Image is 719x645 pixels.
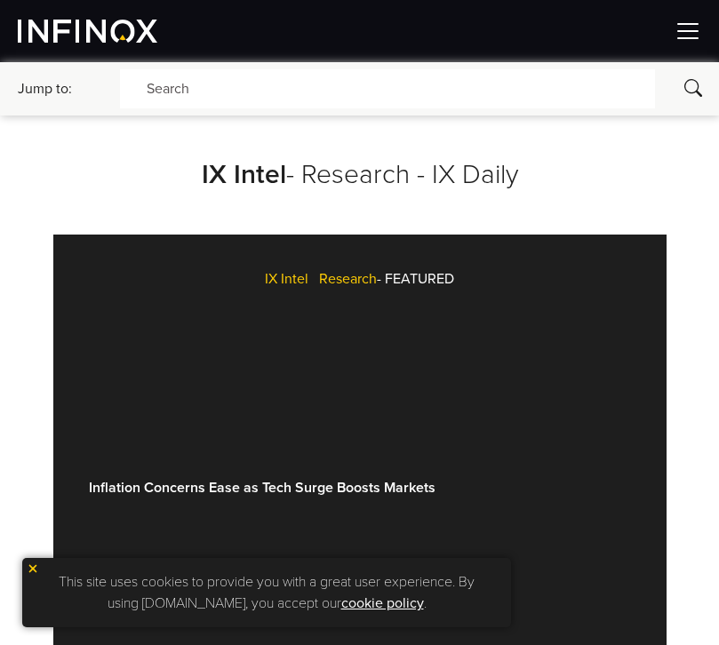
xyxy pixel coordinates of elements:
[27,562,39,575] img: yellow close icon
[71,251,649,307] div: IX Intel Research
[89,477,631,522] a: Inflation Concerns Ease as Tech Surge Boosts Markets
[202,158,286,191] strong: IX Intel
[341,594,424,612] a: cookie policy
[18,78,120,100] div: Jump to:
[385,270,454,288] span: FEATURED
[120,69,655,108] div: Search
[31,567,502,618] p: This site uses cookies to provide you with a great user experience. By using [DOMAIN_NAME], you a...
[202,158,518,191] a: IX Intel- Research - IX Daily
[377,270,381,288] span: -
